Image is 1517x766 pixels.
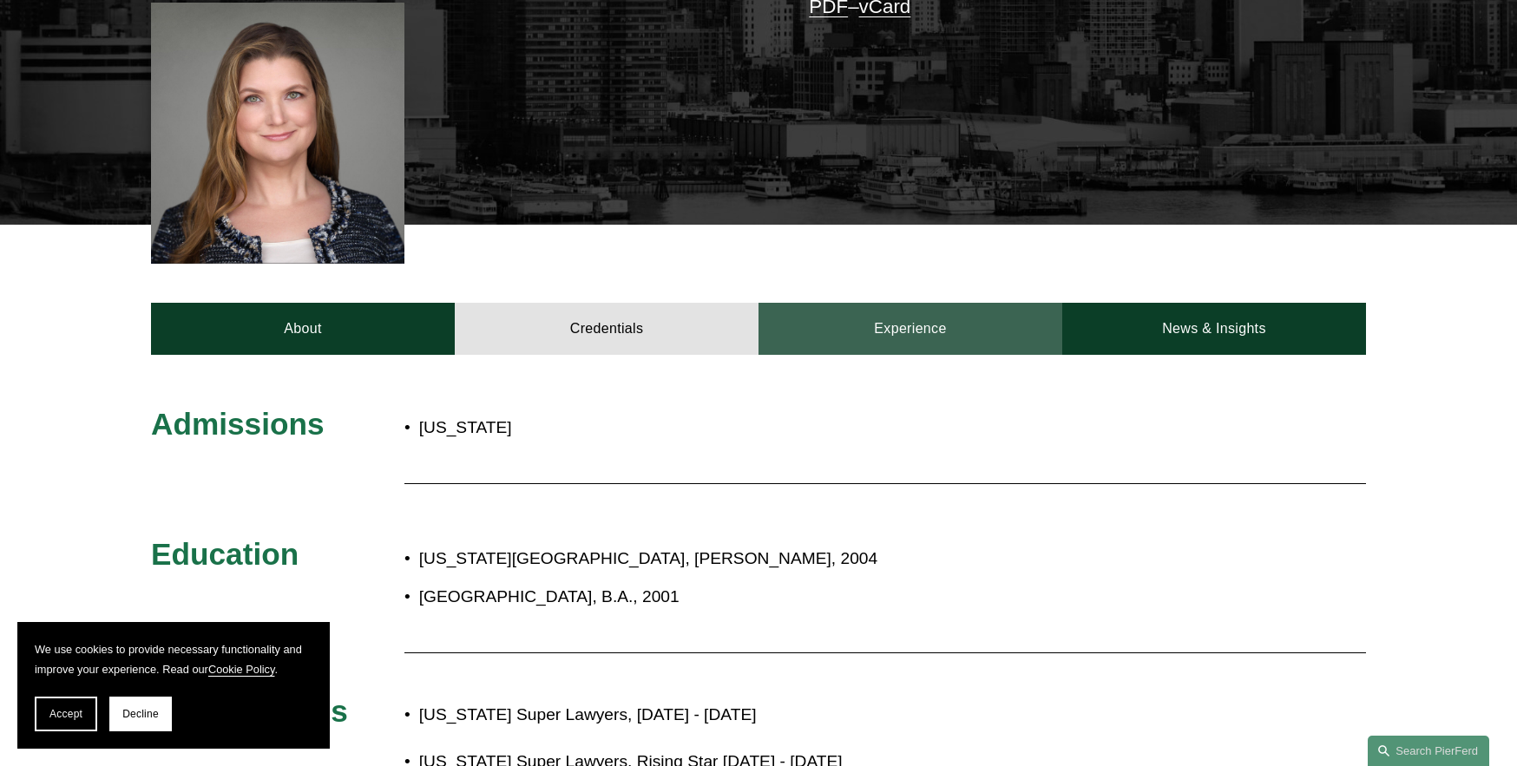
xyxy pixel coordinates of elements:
p: We use cookies to provide necessary functionality and improve your experience. Read our . [35,639,312,679]
a: Cookie Policy [208,663,275,676]
a: Search this site [1368,736,1489,766]
span: Admissions [151,407,324,441]
section: Cookie banner [17,622,330,749]
p: [US_STATE] [419,413,758,443]
span: Accept [49,708,82,720]
p: [GEOGRAPHIC_DATA], B.A., 2001 [419,582,1214,612]
a: Credentials [455,303,758,355]
a: News & Insights [1062,303,1366,355]
span: Decline [122,708,159,720]
button: Decline [109,697,172,731]
p: [US_STATE] Super Lawyers, [DATE] - [DATE] [419,700,1214,730]
button: Accept [35,697,97,731]
span: Education [151,537,299,571]
a: Experience [758,303,1062,355]
p: [US_STATE][GEOGRAPHIC_DATA], [PERSON_NAME], 2004 [419,544,1214,574]
a: About [151,303,455,355]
